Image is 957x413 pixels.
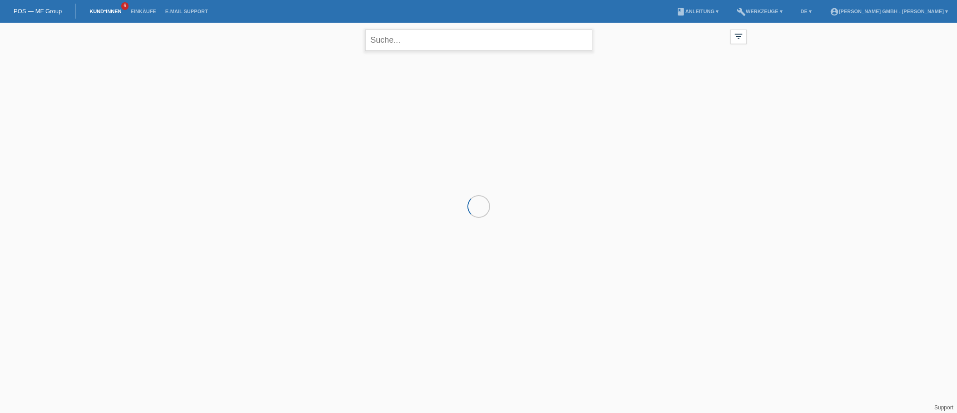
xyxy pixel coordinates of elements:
i: book [676,7,685,16]
a: Einkäufe [126,9,160,14]
a: POS — MF Group [14,8,62,15]
a: E-Mail Support [161,9,213,14]
a: Support [934,404,953,411]
input: Suche... [365,29,592,51]
i: build [737,7,746,16]
a: buildWerkzeuge ▾ [732,9,787,14]
span: 6 [121,2,129,10]
a: Kund*innen [85,9,126,14]
a: bookAnleitung ▾ [672,9,723,14]
a: DE ▾ [796,9,816,14]
i: account_circle [830,7,839,16]
i: filter_list [734,31,744,41]
a: account_circle[PERSON_NAME] GmbH - [PERSON_NAME] ▾ [825,9,952,14]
